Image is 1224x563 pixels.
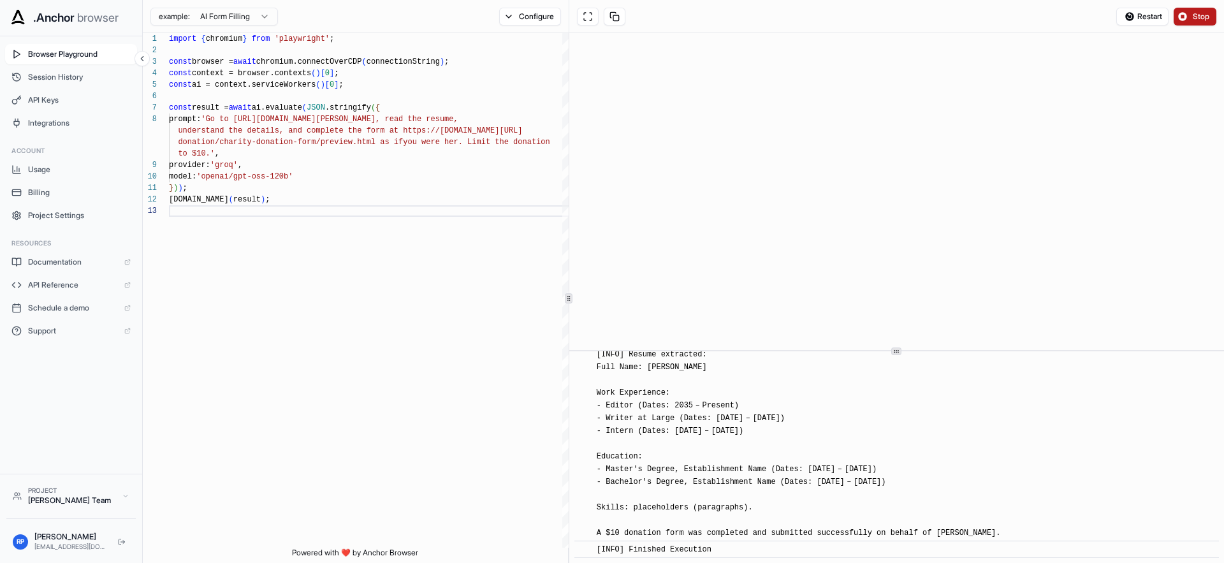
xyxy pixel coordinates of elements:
div: 11 [143,182,157,194]
div: 4 [143,68,157,79]
span: .stringify [325,103,371,112]
span: await [233,57,256,66]
span: donation/charity-donation-form/preview.html as if [178,138,403,147]
span: result = [192,103,229,112]
span: browser = [192,57,233,66]
div: Project [28,486,115,495]
span: ( [371,103,375,112]
span: const [169,80,192,89]
button: Project[PERSON_NAME] Team [6,481,136,511]
div: 2 [143,45,157,56]
button: Billing [5,182,137,203]
button: Open in full screen [577,8,599,26]
span: to $10.' [178,149,215,158]
div: 13 [143,205,157,217]
a: Documentation [5,252,137,272]
a: API Reference [5,275,137,295]
span: 'groq' [210,161,238,170]
span: example: [159,11,190,22]
span: ; [330,34,334,43]
div: 5 [143,79,157,91]
span: ) [173,184,178,193]
span: ; [339,80,343,89]
span: Billing [28,187,131,198]
h3: Account [11,146,131,156]
span: prompt: [169,115,201,124]
span: const [169,103,192,112]
span: ) [321,80,325,89]
span: ; [444,57,449,66]
span: ) [316,69,320,78]
span: ai.evaluate [252,103,302,112]
div: 12 [143,194,157,205]
span: , [215,149,219,158]
span: ​ [581,348,587,361]
span: ; [334,69,339,78]
span: ; [183,184,187,193]
span: Powered with ❤️ by Anchor Browser [292,548,418,563]
button: Collapse sidebar [135,51,150,66]
span: ( [361,57,366,66]
span: import [169,34,196,43]
span: 0 [330,80,334,89]
span: } [169,184,173,193]
span: 'playwright' [275,34,330,43]
span: [INFO] Finished Execution [597,545,711,554]
button: Restart [1116,8,1169,26]
span: await [229,103,252,112]
a: Schedule a demo [5,298,137,318]
button: Stop [1174,8,1216,26]
button: Project Settings [5,205,137,226]
span: ] [330,69,334,78]
div: [EMAIL_ADDRESS][DOMAIN_NAME] [34,542,108,552]
span: Documentation [28,257,118,267]
span: Browser Playground [28,49,131,59]
span: 'openai/gpt-oss-120b' [196,172,293,181]
span: [ [321,69,325,78]
button: Session History [5,67,137,87]
span: { [201,34,205,43]
span: API Reference [28,280,118,290]
img: Anchor Icon [8,8,28,28]
span: const [169,69,192,78]
span: chromium [206,34,243,43]
button: Copy session ID [604,8,625,26]
div: [PERSON_NAME] [34,532,108,542]
span: understand the details, and complete the form at h [178,126,407,135]
span: result [233,195,261,204]
span: 'Go to [URL][DOMAIN_NAME][PERSON_NAME], re [201,115,393,124]
div: [PERSON_NAME] Team [28,495,115,506]
span: ) [440,57,444,66]
div: 8 [143,113,157,125]
span: ] [334,80,339,89]
span: } [242,34,247,43]
span: Support [28,326,118,336]
span: RP [17,537,24,546]
span: { [375,103,380,112]
span: ttps://[DOMAIN_NAME][URL] [407,126,522,135]
span: Session History [28,72,131,82]
span: Usage [28,165,131,175]
span: [ [325,80,330,89]
span: ( [229,195,233,204]
span: [DOMAIN_NAME] [169,195,229,204]
span: ( [302,103,307,112]
button: API Keys [5,90,137,110]
span: ) [261,195,265,204]
span: chromium.connectOverCDP [256,57,362,66]
span: Stop [1193,11,1211,22]
span: , [238,161,242,170]
div: 1 [143,33,157,45]
div: 9 [143,159,157,171]
div: 6 [143,91,157,102]
a: Support [5,321,137,341]
span: ( [311,69,316,78]
div: 3 [143,56,157,68]
div: 7 [143,102,157,113]
h3: Resources [11,238,131,248]
span: context = browser.contexts [192,69,311,78]
span: connectionString [367,57,440,66]
span: you were her. Limit the donation [403,138,550,147]
span: ad the resume, [394,115,458,124]
span: ; [265,195,270,204]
